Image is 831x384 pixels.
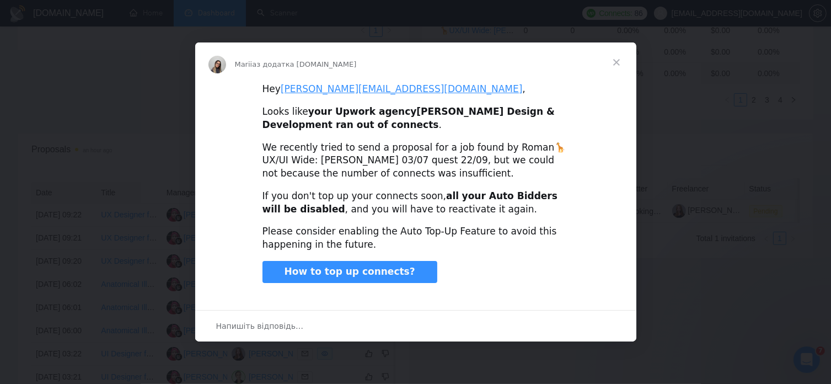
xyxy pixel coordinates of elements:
img: Profile image for Mariia [208,56,226,73]
b: [PERSON_NAME] Design & Development ran out of connects [262,106,555,130]
a: [PERSON_NAME][EMAIL_ADDRESS][DOMAIN_NAME] [281,83,522,94]
span: Mariia [235,60,257,68]
b: your Upwork agency [308,106,417,117]
div: Hey , [262,83,569,96]
span: Напишіть відповідь… [216,319,304,333]
div: If you don't top up your connects soon, , and you will have to reactivate it again. [262,190,569,216]
b: your Auto Bidders will be disabled [262,190,557,215]
div: Відкрити бесіду й відповісти [195,310,636,342]
b: all [446,190,459,201]
span: з додатка [DOMAIN_NAME] [256,60,356,68]
div: Looks like . [262,105,569,132]
div: Please consider enabling the Auto Top-Up Feature to avoid this happening in the future. [262,225,569,252]
span: How to top up connects? [285,266,415,277]
span: Закрити [597,42,636,82]
div: We recently tried to send a proposal for a job found by Roman🦒UX/UI Wide: [PERSON_NAME] 03/07 que... [262,141,569,180]
a: How to top up connects? [262,261,437,283]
